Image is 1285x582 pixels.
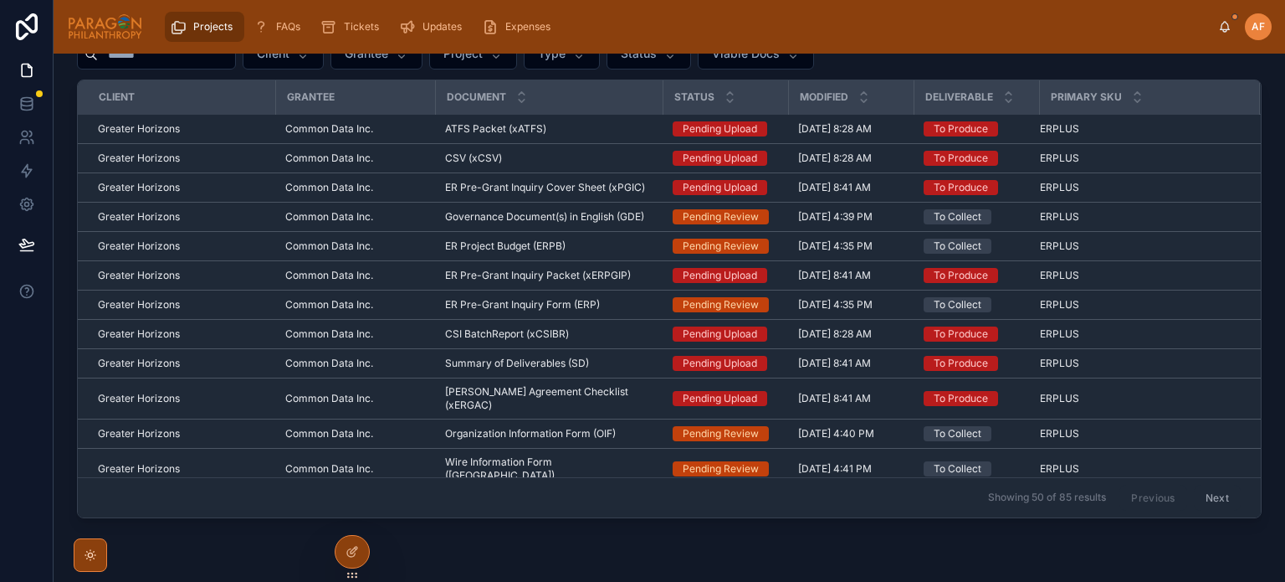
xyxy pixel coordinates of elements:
[248,12,312,42] a: FAQs
[924,209,1029,224] a: To Collect
[98,181,265,194] a: Greater Horizons
[800,90,848,104] span: Modified
[1040,181,1239,194] a: ERPLUS
[798,298,873,312] span: [DATE] 4:35 PM
[285,427,425,440] a: Common Data Inc.
[1040,210,1079,224] span: ERPLUS
[98,462,265,476] a: Greater Horizons
[1040,327,1239,341] a: ERPLUS
[1040,357,1079,370] span: ERPLUS
[683,268,757,283] div: Pending Upload
[1040,392,1079,405] span: ERPLUS
[445,122,546,136] span: ATFS Packet (xATFS)
[98,357,265,370] a: Greater Horizons
[445,122,653,136] a: ATFS Packet (xATFS)
[934,391,988,406] div: To Produce
[673,151,778,166] a: Pending Upload
[524,38,600,70] button: Select Button
[445,327,653,341] a: CSI BatchReport (xCSIBR)
[673,121,778,136] a: Pending Upload
[1040,427,1079,440] span: ERPLUS
[621,45,657,62] span: Status
[285,298,373,312] span: Common Data Inc.
[798,269,904,282] a: [DATE] 8:41 AM
[798,122,872,136] span: [DATE] 8:28 AM
[285,152,425,165] a: Common Data Inc.
[934,180,988,195] div: To Produce
[988,491,1106,504] span: Showing 50 of 85 results
[98,122,180,136] span: Greater Horizons
[285,327,373,341] span: Common Data Inc.
[422,20,462,33] span: Updates
[445,385,653,412] a: [PERSON_NAME] Agreement Checklist (xERGAC)
[934,297,981,312] div: To Collect
[1040,152,1079,165] span: ERPLUS
[924,356,1029,371] a: To Produce
[924,121,1029,136] a: To Produce
[345,45,388,62] span: Grantee
[1040,392,1239,405] a: ERPLUS
[1040,427,1239,440] a: ERPLUS
[683,151,757,166] div: Pending Upload
[98,327,180,341] span: Greater Horizons
[934,239,981,254] div: To Collect
[798,152,872,165] span: [DATE] 8:28 AM
[798,357,904,370] a: [DATE] 8:41 AM
[798,392,904,405] a: [DATE] 8:41 AM
[257,45,289,62] span: Client
[674,90,714,104] span: Status
[924,180,1029,195] a: To Produce
[445,239,653,253] a: ER Project Budget (ERPB)
[798,239,904,253] a: [DATE] 4:35 PM
[98,239,265,253] a: Greater Horizons
[98,152,265,165] a: Greater Horizons
[924,268,1029,283] a: To Produce
[285,327,425,341] a: Common Data Inc.
[445,239,566,253] span: ER Project Budget (ERPB)
[98,152,180,165] span: Greater Horizons
[445,152,653,165] a: CSV (xCSV)
[1040,462,1239,476] a: ERPLUS
[698,38,814,70] button: Select Button
[798,152,904,165] a: [DATE] 8:28 AM
[285,462,425,476] a: Common Data Inc.
[798,327,872,341] span: [DATE] 8:28 AM
[285,152,373,165] span: Common Data Inc.
[285,269,373,282] span: Common Data Inc.
[445,298,600,312] span: ER Pre-Grant Inquiry Form (ERP)
[330,38,422,70] button: Select Button
[285,357,373,370] span: Common Data Inc.
[538,45,566,62] span: Type
[344,20,379,33] span: Tickets
[98,298,265,312] a: Greater Horizons
[798,462,904,476] a: [DATE] 4:41 PM
[285,392,373,405] span: Common Data Inc.
[445,181,645,194] span: ER Pre-Grant Inquiry Cover Sheet (xPGIC)
[798,181,904,194] a: [DATE] 8:41 AM
[193,20,233,33] span: Projects
[798,122,904,136] a: [DATE] 8:28 AM
[98,427,265,440] a: Greater Horizons
[798,210,873,224] span: [DATE] 4:39 PM
[98,122,265,136] a: Greater Horizons
[683,391,757,406] div: Pending Upload
[445,269,653,282] a: ER Pre-Grant Inquiry Packet (xERPGIP)
[287,90,335,104] span: Grantee
[673,461,778,476] a: Pending Review
[712,45,780,62] span: Viable Docs
[798,427,874,440] span: [DATE] 4:40 PM
[673,268,778,283] a: Pending Upload
[285,357,425,370] a: Common Data Inc.
[798,392,871,405] span: [DATE] 8:41 AM
[683,426,759,441] div: Pending Review
[1040,462,1079,476] span: ERPLUS
[285,210,425,224] a: Common Data Inc.
[934,151,988,166] div: To Produce
[445,357,589,370] span: Summary of Deliverables (SD)
[445,210,644,224] span: Governance Document(s) in English (GDE)
[683,327,757,342] div: Pending Upload
[924,461,1029,476] a: To Collect
[98,462,180,476] span: Greater Horizons
[285,392,425,405] a: Common Data Inc.
[798,181,871,194] span: [DATE] 8:41 AM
